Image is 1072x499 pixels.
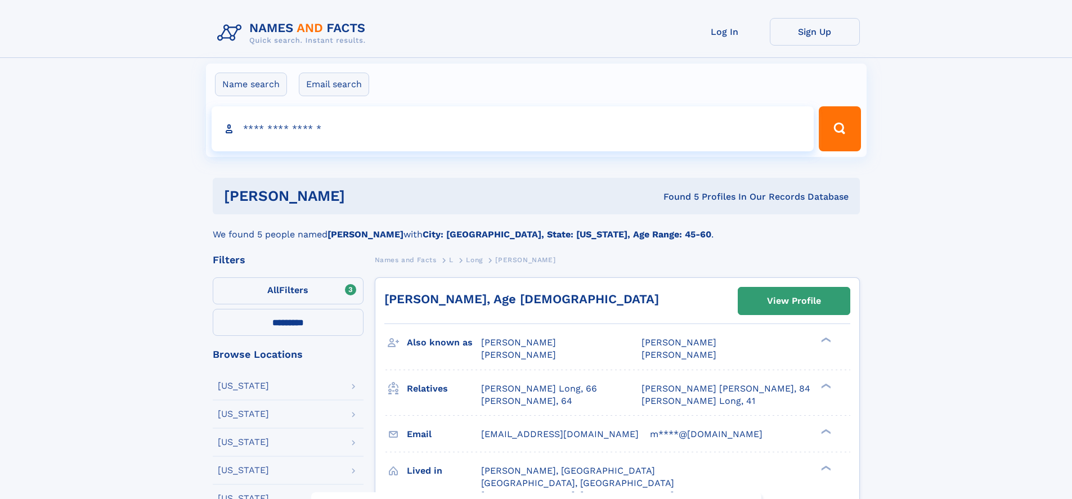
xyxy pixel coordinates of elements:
[407,425,481,444] h3: Email
[770,18,860,46] a: Sign Up
[481,465,655,476] span: [PERSON_NAME], [GEOGRAPHIC_DATA]
[407,333,481,352] h3: Also known as
[407,461,481,480] h3: Lived in
[819,106,860,151] button: Search Button
[495,256,555,264] span: [PERSON_NAME]
[213,277,364,304] label: Filters
[218,438,269,447] div: [US_STATE]
[213,214,860,241] div: We found 5 people named with .
[224,189,504,203] h1: [PERSON_NAME]
[818,336,832,344] div: ❯
[407,379,481,398] h3: Relatives
[767,288,821,314] div: View Profile
[299,73,369,96] label: Email search
[215,73,287,96] label: Name search
[375,253,437,267] a: Names and Facts
[449,256,454,264] span: L
[504,191,849,203] div: Found 5 Profiles In Our Records Database
[481,395,572,407] a: [PERSON_NAME], 64
[213,255,364,265] div: Filters
[818,382,832,389] div: ❯
[738,287,850,314] a: View Profile
[481,337,556,348] span: [PERSON_NAME]
[481,478,674,488] span: [GEOGRAPHIC_DATA], [GEOGRAPHIC_DATA]
[642,337,716,348] span: [PERSON_NAME]
[218,410,269,419] div: [US_STATE]
[328,229,403,240] b: [PERSON_NAME]
[212,106,814,151] input: search input
[481,429,639,439] span: [EMAIL_ADDRESS][DOMAIN_NAME]
[466,256,482,264] span: Long
[218,466,269,475] div: [US_STATE]
[213,349,364,359] div: Browse Locations
[423,229,711,240] b: City: [GEOGRAPHIC_DATA], State: [US_STATE], Age Range: 45-60
[267,285,279,295] span: All
[218,381,269,390] div: [US_STATE]
[818,464,832,471] div: ❯
[481,383,597,395] a: [PERSON_NAME] Long, 66
[642,383,810,395] a: [PERSON_NAME] [PERSON_NAME], 84
[213,18,375,48] img: Logo Names and Facts
[449,253,454,267] a: L
[818,428,832,435] div: ❯
[481,349,556,360] span: [PERSON_NAME]
[466,253,482,267] a: Long
[642,395,755,407] a: [PERSON_NAME] Long, 41
[384,292,659,306] a: [PERSON_NAME], Age [DEMOGRAPHIC_DATA]
[680,18,770,46] a: Log In
[642,349,716,360] span: [PERSON_NAME]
